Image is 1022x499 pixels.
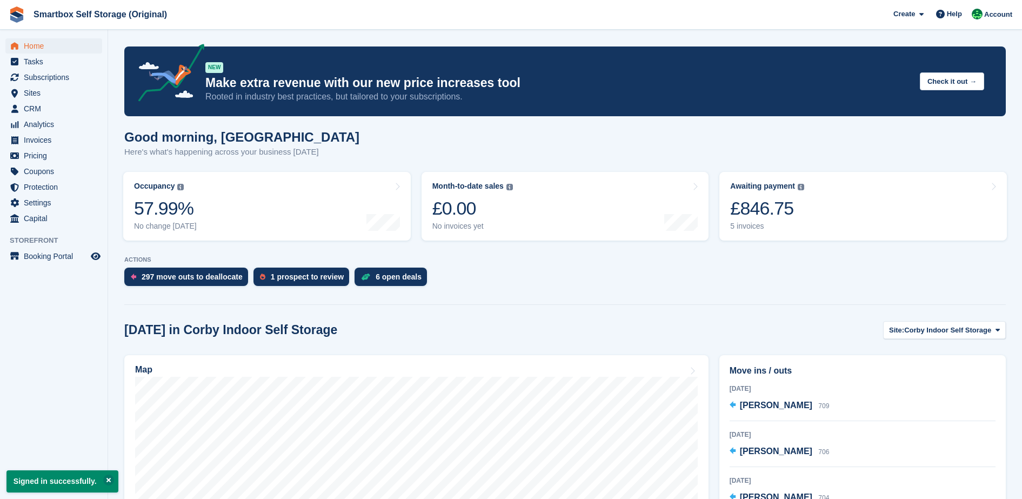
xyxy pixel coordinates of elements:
[730,182,795,191] div: Awaiting payment
[818,402,829,410] span: 709
[24,117,89,132] span: Analytics
[5,195,102,210] a: menu
[432,197,513,219] div: £0.00
[730,399,830,413] a: [PERSON_NAME] 709
[134,182,175,191] div: Occupancy
[124,268,253,291] a: 297 move outs to deallocate
[947,9,962,19] span: Help
[24,148,89,163] span: Pricing
[24,211,89,226] span: Capital
[24,249,89,264] span: Booking Portal
[253,268,355,291] a: 1 prospect to review
[818,448,829,456] span: 706
[883,321,1006,339] button: Site: Corby Indoor Self Storage
[506,184,513,190] img: icon-info-grey-7440780725fd019a000dd9b08b2336e03edf1995a4989e88bcd33f0948082b44.svg
[5,38,102,54] a: menu
[376,272,422,281] div: 6 open deals
[24,85,89,101] span: Sites
[24,179,89,195] span: Protection
[5,70,102,85] a: menu
[134,222,197,231] div: No change [DATE]
[205,91,911,103] p: Rooted in industry best practices, but tailored to your subscriptions.
[142,272,243,281] div: 297 move outs to deallocate
[89,250,102,263] a: Preview store
[740,447,812,456] span: [PERSON_NAME]
[5,85,102,101] a: menu
[984,9,1012,20] span: Account
[24,38,89,54] span: Home
[5,101,102,116] a: menu
[5,211,102,226] a: menu
[131,274,136,280] img: move_outs_to_deallocate_icon-f764333ba52eb49d3ac5e1228854f67142a1ed5810a6f6cc68b1a99e826820c5.svg
[24,195,89,210] span: Settings
[5,132,102,148] a: menu
[904,325,991,336] span: Corby Indoor Self Storage
[893,9,915,19] span: Create
[5,54,102,69] a: menu
[889,325,904,336] span: Site:
[135,365,152,375] h2: Map
[719,172,1007,241] a: Awaiting payment £846.75 5 invoices
[972,9,983,19] img: Kayleigh Devlin
[422,172,709,241] a: Month-to-date sales £0.00 No invoices yet
[124,130,359,144] h1: Good morning, [GEOGRAPHIC_DATA]
[5,148,102,163] a: menu
[5,117,102,132] a: menu
[124,256,1006,263] p: ACTIONS
[361,273,370,281] img: deal-1b604bf984904fb50ccaf53a9ad4b4a5d6e5aea283cecdc64d6e3604feb123c2.svg
[129,44,205,105] img: price-adjustments-announcement-icon-8257ccfd72463d97f412b2fc003d46551f7dbcb40ab6d574587a9cd5c0d94...
[730,384,996,394] div: [DATE]
[5,249,102,264] a: menu
[24,70,89,85] span: Subscriptions
[6,470,118,493] p: Signed in successfully.
[730,364,996,377] h2: Move ins / outs
[29,5,171,23] a: Smartbox Self Storage (Original)
[432,222,513,231] div: No invoices yet
[177,184,184,190] img: icon-info-grey-7440780725fd019a000dd9b08b2336e03edf1995a4989e88bcd33f0948082b44.svg
[123,172,411,241] a: Occupancy 57.99% No change [DATE]
[24,101,89,116] span: CRM
[730,197,804,219] div: £846.75
[24,132,89,148] span: Invoices
[205,75,911,91] p: Make extra revenue with our new price increases tool
[730,222,804,231] div: 5 invoices
[730,476,996,485] div: [DATE]
[10,235,108,246] span: Storefront
[355,268,432,291] a: 6 open deals
[24,54,89,69] span: Tasks
[5,164,102,179] a: menu
[740,401,812,410] span: [PERSON_NAME]
[730,445,830,459] a: [PERSON_NAME] 706
[920,72,984,90] button: Check it out →
[124,323,337,337] h2: [DATE] in Corby Indoor Self Storage
[5,179,102,195] a: menu
[205,62,223,73] div: NEW
[124,146,359,158] p: Here's what's happening across your business [DATE]
[798,184,804,190] img: icon-info-grey-7440780725fd019a000dd9b08b2336e03edf1995a4989e88bcd33f0948082b44.svg
[24,164,89,179] span: Coupons
[432,182,504,191] div: Month-to-date sales
[134,197,197,219] div: 57.99%
[271,272,344,281] div: 1 prospect to review
[730,430,996,440] div: [DATE]
[9,6,25,23] img: stora-icon-8386f47178a22dfd0bd8f6a31ec36ba5ce8667c1dd55bd0f319d3a0aa187defe.svg
[260,274,265,280] img: prospect-51fa495bee0391a8d652442698ab0144808aea92771e9ea1ae160a38d050c398.svg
